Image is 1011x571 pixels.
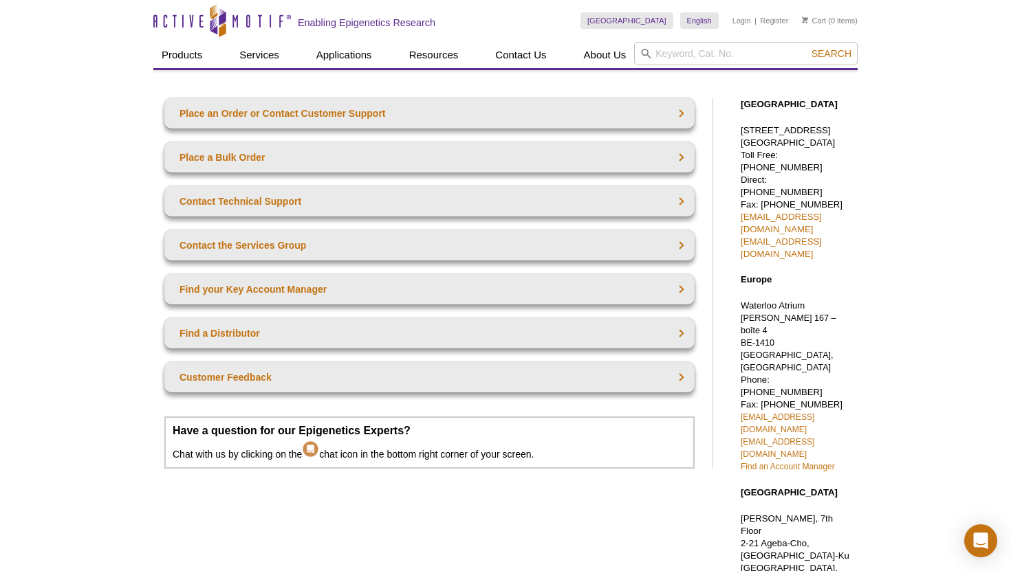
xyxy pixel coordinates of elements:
a: Cart [802,16,826,25]
a: Products [153,42,210,68]
a: Find an Account Manager [741,462,835,471]
strong: [GEOGRAPHIC_DATA] [741,99,838,109]
h2: Enabling Epigenetics Research [298,16,435,29]
a: Place an Order or Contact Customer Support [164,98,695,128]
strong: Have a question for our Epigenetics Experts? [173,425,411,436]
p: [STREET_ADDRESS] [GEOGRAPHIC_DATA] Toll Free: [PHONE_NUMBER] Direct: [PHONE_NUMBER] Fax: [PHONE_N... [741,124,851,260]
li: (0 items) [802,12,858,29]
p: Chat with us by clicking on the chat icon in the bottom right corner of your screen. [173,425,686,460]
span: [PERSON_NAME] 167 – boîte 4 BE-1410 [GEOGRAPHIC_DATA], [GEOGRAPHIC_DATA] [741,313,836,372]
a: Find your Key Account Manager [164,274,695,304]
li: | [754,12,757,29]
a: [EMAIL_ADDRESS][DOMAIN_NAME] [741,437,814,459]
a: About Us [576,42,635,68]
a: [EMAIL_ADDRESS][DOMAIN_NAME] [741,212,822,234]
a: Register [760,16,788,25]
a: [EMAIL_ADDRESS][DOMAIN_NAME] [741,412,814,434]
img: Intercom Chat [302,437,319,458]
a: Resources [401,42,467,68]
a: Customer Feedback [164,362,695,392]
a: Place a Bulk Order [164,142,695,172]
a: Applications [308,42,380,68]
p: Waterloo Atrium Phone: [PHONE_NUMBER] Fax: [PHONE_NUMBER] [741,300,851,473]
a: Contact Technical Support [164,186,695,216]
a: [EMAIL_ADDRESS][DOMAIN_NAME] [741,236,822,259]
strong: [GEOGRAPHIC_DATA] [741,487,838,497]
a: English [680,12,719,29]
a: Contact the Services Group [164,230,695,260]
div: Open Intercom Messenger [964,524,997,557]
span: Search [812,48,851,59]
strong: Europe [741,274,772,284]
a: Find a Distributor [164,318,695,348]
img: Your Cart [802,16,808,23]
a: Services [231,42,287,68]
button: Search [807,47,856,60]
a: Contact Us [487,42,554,68]
a: Login [732,16,751,25]
a: [GEOGRAPHIC_DATA] [580,12,673,29]
input: Keyword, Cat. No. [634,42,858,65]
